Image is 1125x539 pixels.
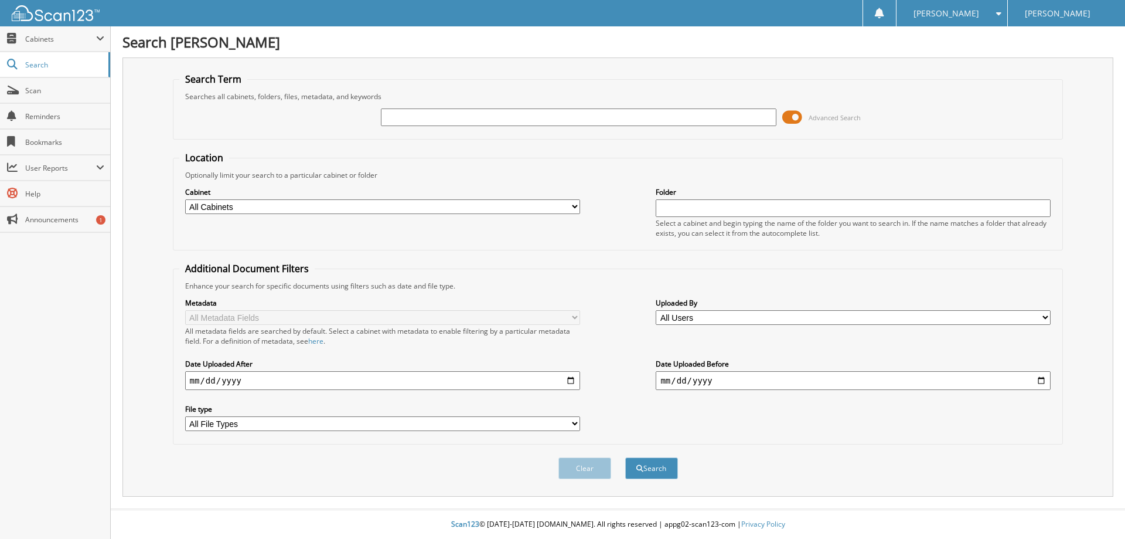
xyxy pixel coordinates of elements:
span: Reminders [25,111,104,121]
label: Date Uploaded After [185,359,580,369]
span: [PERSON_NAME] [913,10,979,17]
legend: Location [179,151,229,164]
div: Select a cabinet and begin typing the name of the folder you want to search in. If the name match... [656,218,1051,238]
label: File type [185,404,580,414]
img: scan123-logo-white.svg [12,5,100,21]
div: 1 [96,215,105,225]
label: Date Uploaded Before [656,359,1051,369]
label: Metadata [185,298,580,308]
a: Privacy Policy [741,519,785,529]
a: here [308,336,323,346]
button: Search [625,457,678,479]
span: Bookmarks [25,137,104,147]
div: Optionally limit your search to a particular cabinet or folder [179,170,1057,180]
div: All metadata fields are searched by default. Select a cabinet with metadata to enable filtering b... [185,326,580,346]
label: Cabinet [185,187,580,197]
legend: Search Term [179,73,247,86]
span: Cabinets [25,34,96,44]
span: Scan [25,86,104,96]
label: Folder [656,187,1051,197]
span: Scan123 [451,519,479,529]
div: Searches all cabinets, folders, files, metadata, and keywords [179,91,1057,101]
span: Help [25,189,104,199]
button: Clear [558,457,611,479]
h1: Search [PERSON_NAME] [122,32,1113,52]
span: User Reports [25,163,96,173]
span: Advanced Search [809,113,861,122]
span: Announcements [25,215,104,225]
label: Uploaded By [656,298,1051,308]
div: Enhance your search for specific documents using filters such as date and file type. [179,281,1057,291]
span: [PERSON_NAME] [1025,10,1090,17]
input: end [656,371,1051,390]
legend: Additional Document Filters [179,262,315,275]
div: © [DATE]-[DATE] [DOMAIN_NAME]. All rights reserved | appg02-scan123-com | [111,510,1125,539]
span: Search [25,60,103,70]
input: start [185,371,580,390]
